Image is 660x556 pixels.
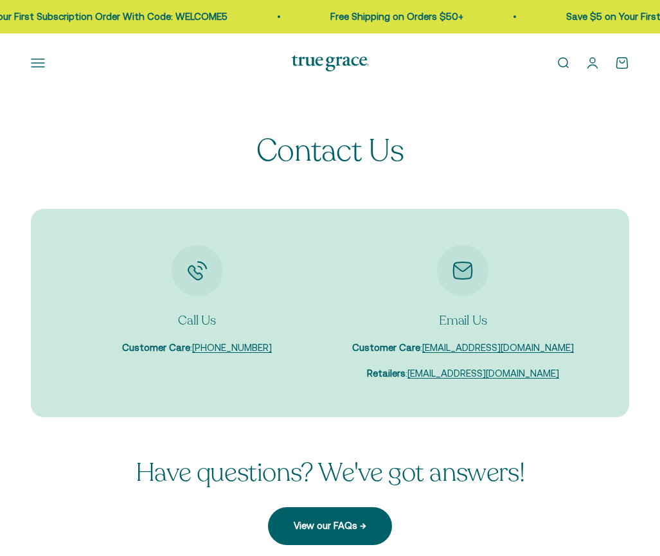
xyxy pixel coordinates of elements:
[268,507,392,544] a: View our FAQs →
[72,245,323,355] div: Item 1 of 2
[330,11,463,22] a: Free Shipping on Orders $50+
[352,342,420,353] strong: Customer Care
[192,342,272,353] a: [PHONE_NUMBER]
[352,312,574,330] p: Email Us
[256,134,404,168] p: Contact Us
[338,245,589,381] div: Item 2 of 2
[352,366,574,381] p: :
[122,312,272,330] p: Call Us
[352,340,574,355] p: :
[122,340,272,355] p: :
[136,458,524,487] p: Have questions? We've got answers!
[367,368,406,379] strong: Retailers
[407,368,559,379] a: [EMAIL_ADDRESS][DOMAIN_NAME]
[422,342,574,353] a: [EMAIL_ADDRESS][DOMAIN_NAME]
[122,342,190,353] strong: Customer Care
